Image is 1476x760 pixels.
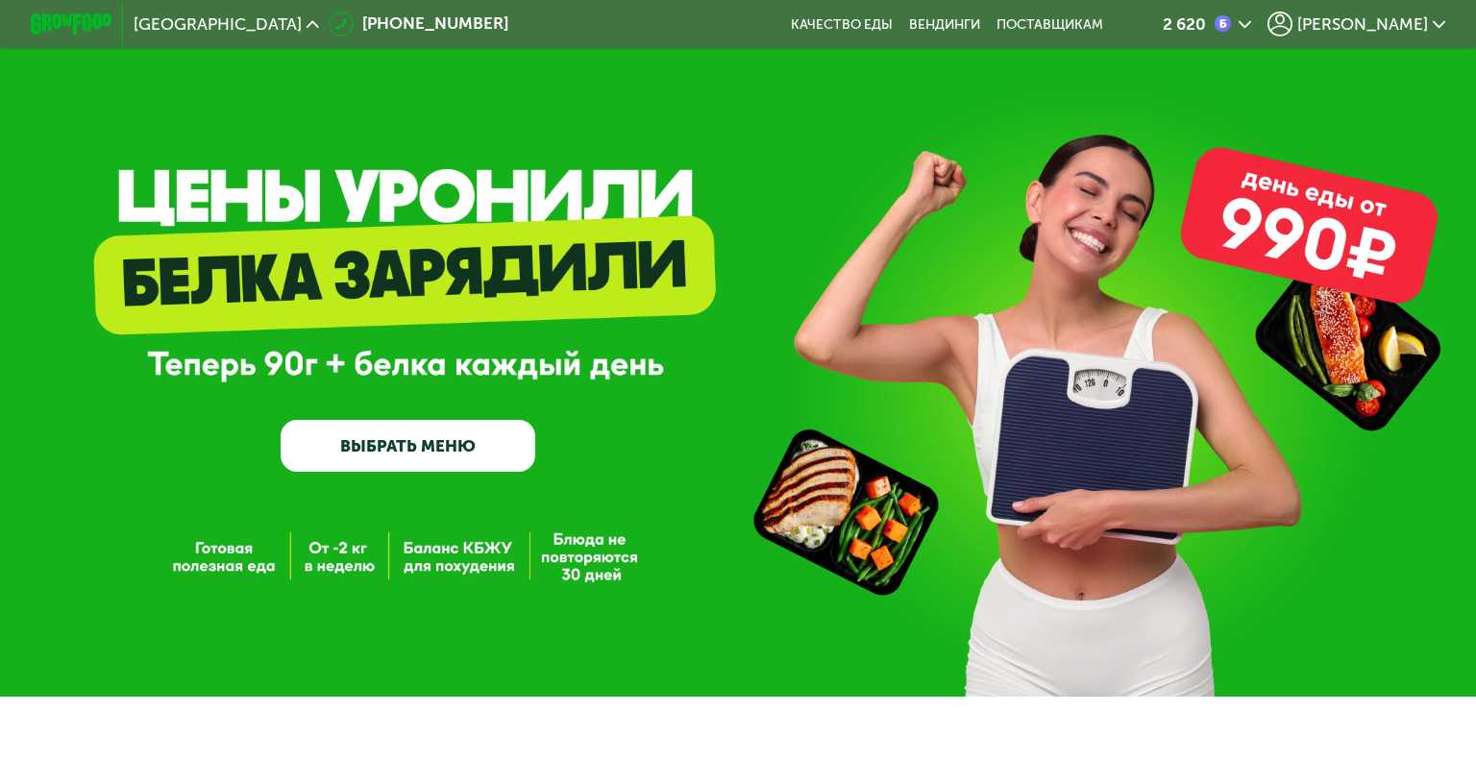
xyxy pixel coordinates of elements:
a: ВЫБРАТЬ МЕНЮ [281,420,536,471]
a: Качество еды [791,16,893,33]
a: Вендинги [909,16,980,33]
span: [PERSON_NAME] [1297,16,1428,33]
a: [PHONE_NUMBER] [329,12,507,37]
div: 2 620 [1163,16,1206,33]
div: поставщикам [996,16,1103,33]
span: [GEOGRAPHIC_DATA] [134,16,302,33]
